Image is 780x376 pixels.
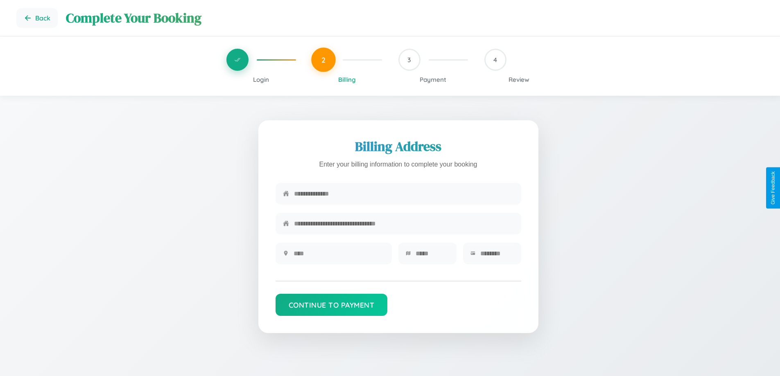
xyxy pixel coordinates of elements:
span: 4 [493,56,497,64]
button: Go back [16,8,58,28]
span: Billing [338,76,356,83]
h2: Billing Address [276,137,521,155]
h1: Complete Your Booking [66,9,764,27]
span: 2 [321,55,326,64]
div: Give Feedback [770,171,776,205]
span: Review [509,76,529,83]
button: Continue to Payment [276,294,388,316]
span: 3 [407,56,411,64]
span: Payment [420,76,446,83]
p: Enter your billing information to complete your booking [276,159,521,171]
span: Login [253,76,269,83]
